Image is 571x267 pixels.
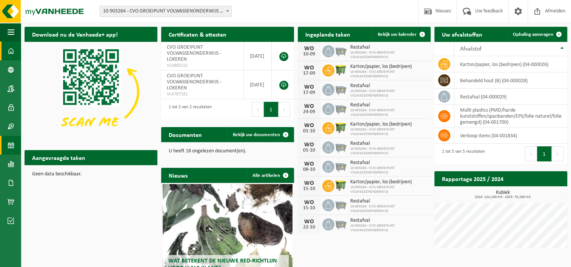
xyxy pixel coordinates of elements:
img: WB-2500-GAL-GY-01 [334,44,347,57]
span: Restafval [350,102,427,108]
span: Restafval [350,160,427,166]
div: 01-10 [302,129,317,134]
span: CVO GROEIPUNT VOLWASSENONDERWIJS - LOKEREN [167,44,221,62]
a: Bekijk uw kalender [372,27,430,42]
td: [DATE] [244,71,272,99]
div: 1 tot 5 van 5 resultaten [438,146,485,162]
div: 10-09 [302,52,317,57]
span: Karton/papier, los (bedrijven) [350,121,427,127]
h2: Certificaten & attesten [161,27,234,41]
img: WB-1100-HPE-GN-50 [334,179,347,192]
button: 1 [537,146,552,161]
h2: Rapportage 2025 / 2024 [434,171,511,186]
img: Download de VHEPlus App [25,42,157,141]
span: 10-903264 - CVO GROEIPUNT VOLWASSENONDERWIJS [350,127,427,137]
h2: Ingeplande taken [298,27,358,41]
button: Next [279,102,290,117]
img: WB-1100-HPE-GN-50 [334,63,347,76]
div: 17-09 [302,90,317,95]
span: VLA902212 [167,63,238,69]
span: 10-903264 - CVO GROEIPUNT VOLWASSENONDERWIJS [350,108,427,117]
a: Ophaling aanvragen [507,27,566,42]
span: Restafval [350,198,427,204]
img: WB-2500-GAL-GY-01 [334,140,347,153]
img: WB-2500-GAL-GY-01 [334,198,347,211]
div: 15-10 [302,206,317,211]
div: 15-10 [302,186,317,192]
span: 10-903264 - CVO GROEIPUNT VOLWASSENONDERWIJS [350,166,427,175]
div: WO [302,161,317,167]
td: restafval (04-000029) [454,89,567,105]
span: VLA707191 [167,91,238,97]
span: Karton/papier, los (bedrijven) [350,179,427,185]
span: CVO GROEIPUNT VOLWASSENONDERWIJS - LOKEREN [167,73,221,91]
img: WB-1100-HPE-GN-50 [334,121,347,134]
h2: Nieuws [161,168,195,183]
h2: Aangevraagde taken [25,150,93,165]
div: 17-09 [302,71,317,76]
div: WO [302,123,317,129]
td: multi plastics (PMD/harde kunststoffen/spanbanden/EPS/folie naturel/folie gemengd) (04-001700) [454,105,567,127]
span: 2024: 124,100 m3 - 2025: 79,200 m3 [438,195,567,199]
button: 1 [264,102,279,117]
span: 10-903264 - CVO GROEIPUNT VOLWASSENONDERWIJS - LOKEREN [100,6,231,17]
td: karton/papier, los (bedrijven) (04-000026) [454,56,567,72]
img: WB-2500-GAL-GY-01 [334,83,347,95]
a: Alle artikelen [246,168,293,183]
h2: Download nu de Vanheede+ app! [25,27,125,41]
div: WO [302,219,317,225]
button: Next [552,146,563,161]
span: 10-903264 - CVO GROEIPUNT VOLWASSENONDERWIJS [350,70,427,79]
div: WO [302,180,317,186]
a: Bekijk uw documenten [227,127,293,142]
p: Geen data beschikbaar. [32,172,150,177]
div: 01-10 [302,148,317,153]
button: Previous [252,102,264,117]
h2: Documenten [161,127,209,142]
td: [DATE] [244,42,272,71]
span: 10-903264 - CVO GROEIPUNT VOLWASSENONDERWIJS [350,224,427,233]
h3: Kubiek [438,190,567,199]
img: WB-2500-GAL-GY-01 [334,102,347,115]
h2: Uw afvalstoffen [434,27,490,41]
div: WO [302,65,317,71]
img: WB-2500-GAL-GY-01 [334,160,347,172]
div: 24-09 [302,109,317,115]
span: 10-903264 - CVO GROEIPUNT VOLWASSENONDERWIJS [350,51,427,60]
span: Restafval [350,44,427,51]
span: Restafval [350,218,427,224]
button: Previous [525,146,537,161]
img: WB-2500-GAL-GY-01 [334,217,347,230]
div: WO [302,84,317,90]
span: Bekijk uw documenten [233,132,280,137]
p: U heeft 18 ongelezen document(en). [169,149,286,154]
span: Afvalstof [460,46,482,52]
div: 22-10 [302,225,317,230]
div: 1 tot 2 van 2 resultaten [165,101,212,118]
div: WO [302,103,317,109]
span: 10-903264 - CVO GROEIPUNT VOLWASSENONDERWIJS [350,204,427,213]
span: Ophaling aanvragen [513,32,553,37]
div: WO [302,142,317,148]
span: Bekijk uw kalender [378,32,417,37]
td: verkoop items (04-001834) [454,127,567,144]
span: Restafval [350,83,427,89]
div: 08-10 [302,167,317,172]
div: WO [302,46,317,52]
span: Karton/papier, los (bedrijven) [350,64,427,70]
span: 10-903264 - CVO GROEIPUNT VOLWASSENONDERWIJS [350,89,427,98]
td: behandeld hout (B) (04-000028) [454,72,567,89]
span: 10-903264 - CVO GROEIPUNT VOLWASSENONDERWIJS [350,147,427,156]
span: Restafval [350,141,427,147]
span: 10-903264 - CVO GROEIPUNT VOLWASSENONDERWIJS [350,185,427,194]
a: Bekijk rapportage [511,186,566,201]
div: WO [302,199,317,206]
